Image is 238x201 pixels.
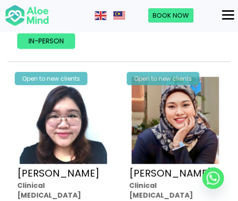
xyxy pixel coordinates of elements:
a: Book Now [148,8,193,23]
a: In-person [17,33,75,49]
button: Menu [218,7,238,23]
a: [PERSON_NAME] [17,166,100,180]
div: Open to new clients [15,72,87,85]
div: Clinical [MEDICAL_DATA] [17,180,109,201]
a: English [95,10,107,20]
span: Book Now [153,11,189,20]
a: Malay [113,10,126,20]
img: ms [113,11,125,20]
a: [PERSON_NAME] [129,166,212,180]
img: Aloe mind Logo [5,4,49,27]
img: en [95,11,106,20]
img: Wei Shan_Profile-300×300 [20,77,107,164]
div: Open to new clients [127,72,199,85]
img: Yasmin Clinical Psychologist [132,77,219,164]
div: Clinical [MEDICAL_DATA] [129,180,221,201]
a: Whatsapp [202,167,224,189]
